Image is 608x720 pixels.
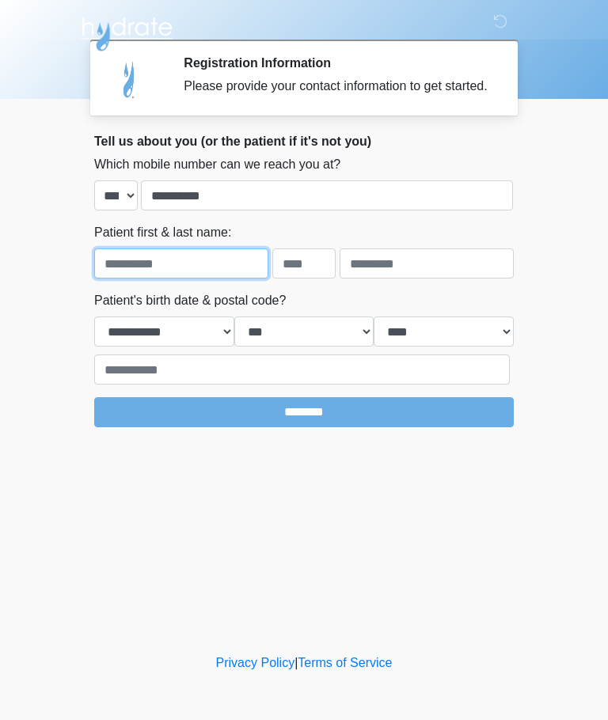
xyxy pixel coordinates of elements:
[94,291,286,310] label: Patient's birth date & postal code?
[94,155,340,174] label: Which mobile number can we reach you at?
[94,134,514,149] h2: Tell us about you (or the patient if it's not you)
[294,656,298,669] a: |
[216,656,295,669] a: Privacy Policy
[78,12,175,52] img: Hydrate IV Bar - Arcadia Logo
[106,55,154,103] img: Agent Avatar
[298,656,392,669] a: Terms of Service
[184,77,490,96] div: Please provide your contact information to get started.
[94,223,231,242] label: Patient first & last name:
